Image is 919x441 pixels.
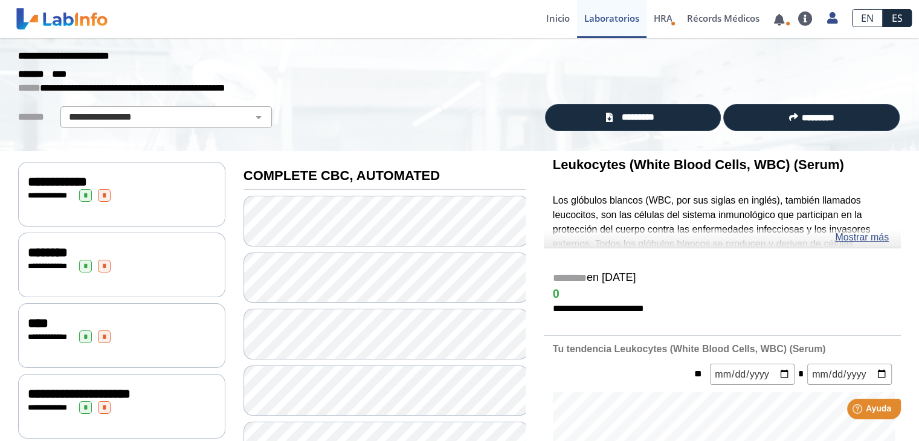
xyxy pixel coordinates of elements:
h5: en [DATE] [553,271,892,285]
a: Mostrar más [835,230,889,245]
b: COMPLETE CBC, AUTOMATED [243,168,440,183]
p: Los glóbulos blancos (WBC, por sus siglas en inglés), también llamados leucocitos, son las célula... [553,193,892,367]
b: Tu tendencia Leukocytes (White Blood Cells, WBC) (Serum) [553,344,826,354]
iframe: Help widget launcher [811,394,906,428]
h4: 0 [553,287,892,301]
a: ES [883,9,912,27]
input: mm/dd/yyyy [710,364,795,385]
input: mm/dd/yyyy [807,364,892,385]
b: Leukocytes (White Blood Cells, WBC) (Serum) [553,157,844,172]
a: EN [852,9,883,27]
span: HRA [654,12,672,24]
